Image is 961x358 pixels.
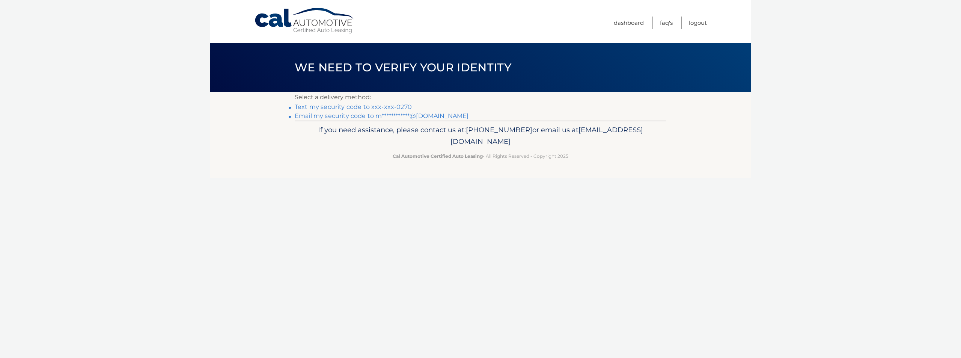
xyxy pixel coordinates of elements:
a: Cal Automotive [254,8,355,34]
strong: Cal Automotive Certified Auto Leasing [393,153,483,159]
p: Select a delivery method: [295,92,666,103]
a: Text my security code to xxx-xxx-0270 [295,103,412,110]
a: Logout [689,17,707,29]
span: [PHONE_NUMBER] [466,125,532,134]
p: - All Rights Reserved - Copyright 2025 [300,152,661,160]
p: If you need assistance, please contact us at: or email us at [300,124,661,148]
a: FAQ's [660,17,673,29]
span: We need to verify your identity [295,60,511,74]
a: Dashboard [614,17,644,29]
